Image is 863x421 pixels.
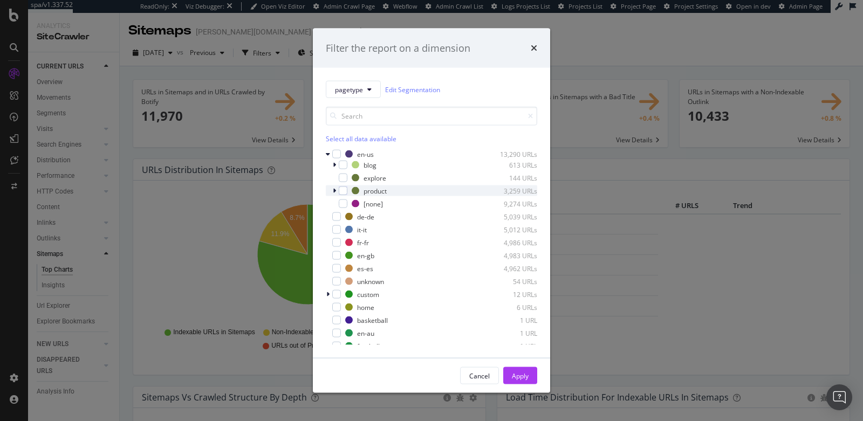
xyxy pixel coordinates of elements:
[357,264,373,273] div: es-es
[326,134,537,143] div: Select all data available
[357,238,369,247] div: fr-fr
[484,149,537,158] div: 13,290 URLs
[364,186,387,195] div: product
[484,251,537,260] div: 4,983 URLs
[357,277,384,286] div: unknown
[357,302,374,312] div: home
[326,41,470,55] div: Filter the report on a dimension
[357,328,374,337] div: en-au
[484,225,537,234] div: 5,012 URLs
[364,173,386,182] div: explore
[503,367,537,384] button: Apply
[531,41,537,55] div: times
[313,28,550,393] div: modal
[484,173,537,182] div: 144 URLs
[484,238,537,247] div: 4,986 URLs
[484,212,537,221] div: 5,039 URLs
[512,371,529,380] div: Apply
[335,85,363,94] span: pagetype
[484,341,537,350] div: 1 URL
[484,199,537,208] div: 9,274 URLs
[357,149,374,158] div: en-us
[484,289,537,299] div: 12 URLs
[357,341,380,350] div: football
[484,328,537,337] div: 1 URL
[326,81,381,98] button: pagetype
[357,289,379,299] div: custom
[826,384,852,410] div: Open Intercom Messenger
[357,212,374,221] div: de-de
[357,315,388,325] div: basketball
[357,225,367,234] div: it-it
[357,251,374,260] div: en-gb
[484,186,537,195] div: 3,259 URLs
[484,264,537,273] div: 4,962 URLs
[484,160,537,169] div: 613 URLs
[469,371,490,380] div: Cancel
[364,160,376,169] div: blog
[364,199,383,208] div: [none]
[484,315,537,325] div: 1 URL
[460,367,499,384] button: Cancel
[484,277,537,286] div: 54 URLs
[484,302,537,312] div: 6 URLs
[326,107,537,126] input: Search
[385,84,440,95] a: Edit Segmentation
